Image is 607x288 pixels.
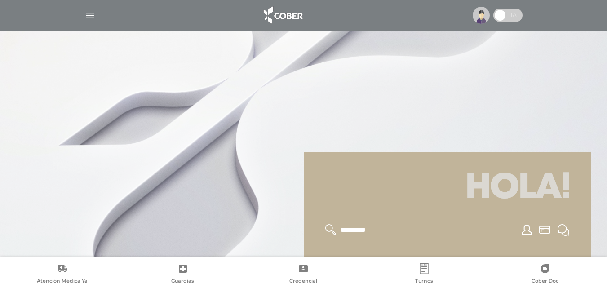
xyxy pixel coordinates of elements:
[289,278,317,286] span: Credencial
[415,278,433,286] span: Turnos
[315,163,580,213] h1: Hola!
[364,263,485,286] a: Turnos
[259,4,306,26] img: logo_cober_home-white.png
[171,278,194,286] span: Guardias
[2,263,123,286] a: Atención Médica Ya
[532,278,558,286] span: Cober Doc
[473,7,490,24] img: profile-placeholder.svg
[484,263,605,286] a: Cober Doc
[84,10,96,21] img: Cober_menu-lines-white.svg
[37,278,88,286] span: Atención Médica Ya
[123,263,244,286] a: Guardias
[243,263,364,286] a: Credencial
